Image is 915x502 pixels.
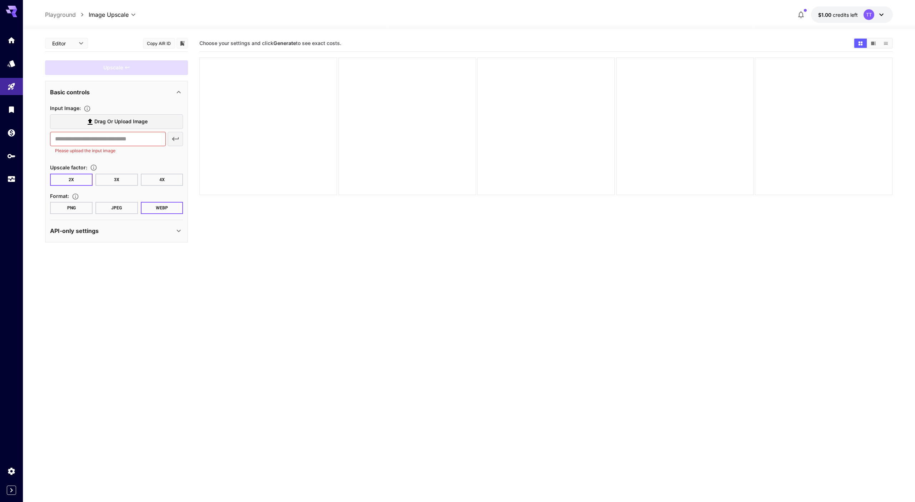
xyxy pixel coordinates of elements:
nav: breadcrumb [45,10,89,19]
span: Format : [50,193,69,199]
div: Wallet [7,128,16,137]
div: Playground [7,82,16,91]
div: Please fill the prompt [45,60,188,75]
span: $1.00 [818,12,833,18]
div: TT [864,9,874,20]
button: 3X [95,174,138,186]
div: Usage [7,175,16,184]
div: Home [7,36,16,45]
p: API-only settings [50,227,99,235]
button: Show images in video view [867,39,880,48]
p: Please upload the input image [55,147,160,154]
span: Editor [52,40,74,47]
a: Playground [45,10,76,19]
button: $0.99672TT [811,6,893,23]
button: 2X [50,174,93,186]
span: Drag or upload image [94,117,148,126]
button: JPEG [95,202,138,214]
span: credits left [833,12,858,18]
p: Basic controls [50,88,90,96]
div: $0.99672 [818,11,858,19]
button: Show images in grid view [854,39,867,48]
button: Choose the level of upscaling to be performed on the image. [87,164,100,171]
span: Input Image : [50,105,81,111]
div: API-only settings [50,222,183,239]
b: Generate [273,40,296,46]
div: Settings [7,467,16,476]
button: Add to library [179,39,186,48]
button: PNG [50,202,93,214]
button: 4X [141,174,183,186]
button: WEBP [141,202,183,214]
button: Expand sidebar [7,486,16,495]
span: Choose your settings and click to see exact costs. [199,40,341,46]
div: Basic controls [50,84,183,101]
div: Library [7,105,16,114]
button: Specifies the input image to be processed. [81,105,94,112]
div: Models [7,59,16,68]
div: API Keys [7,151,16,160]
label: Drag or upload image [50,114,183,129]
div: Show images in grid viewShow images in video viewShow images in list view [854,38,893,49]
span: Image Upscale [89,10,129,19]
span: Upscale factor : [50,164,87,170]
button: Show images in list view [880,39,892,48]
button: Copy AIR ID [143,38,175,49]
button: Choose the file format for the output image. [69,193,82,200]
